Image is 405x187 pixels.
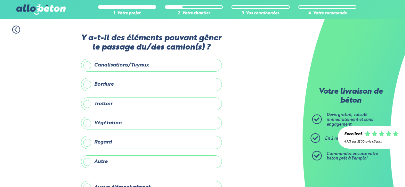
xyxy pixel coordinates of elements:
[314,88,387,105] p: Votre livraison de béton
[81,155,222,168] label: Autre
[344,140,399,144] div: 4.7/5 sur 2300 avis clients
[327,113,373,126] span: Devis gratuit, calculé immédiatement et sans engagement
[231,11,290,16] div: 3. Vos coordonnées
[98,11,156,16] div: 1. Votre projet
[81,117,222,129] label: Végétation
[81,78,222,91] label: Bordure
[327,152,378,161] span: Commandez ensuite votre béton prêt à l'emploi
[81,59,222,72] label: Canalisations/Tuyaux
[81,136,222,149] label: Regard
[165,11,223,16] div: 2. Votre chantier
[344,132,362,137] div: Excellent
[81,34,222,52] label: Y a-t-il des éléments pouvant gêner le passage du/des camion(s) ?
[16,4,66,15] img: allobéton
[325,136,373,141] span: En 2 minutes top chrono
[348,162,398,180] iframe: Help widget launcher
[81,97,222,110] label: Trottoir
[298,11,357,16] div: 4. Votre commande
